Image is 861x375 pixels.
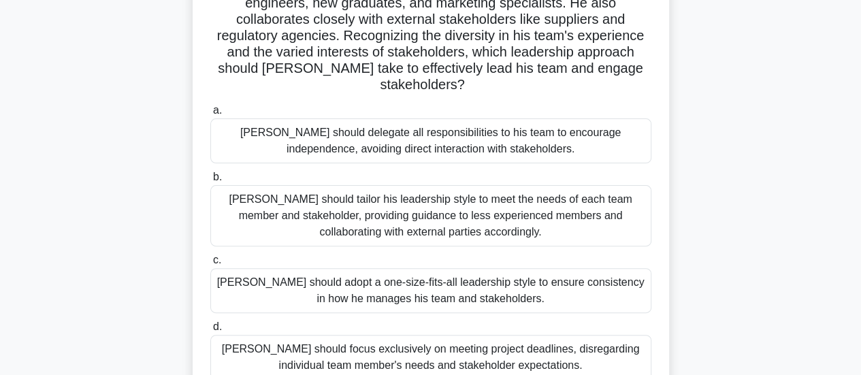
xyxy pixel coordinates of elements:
div: [PERSON_NAME] should tailor his leadership style to meet the needs of each team member and stakeh... [210,185,651,246]
span: c. [213,254,221,265]
span: b. [213,171,222,182]
div: [PERSON_NAME] should delegate all responsibilities to his team to encourage independence, avoidin... [210,118,651,163]
div: [PERSON_NAME] should adopt a one-size-fits-all leadership style to ensure consistency in how he m... [210,268,651,313]
span: a. [213,104,222,116]
span: d. [213,321,222,332]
